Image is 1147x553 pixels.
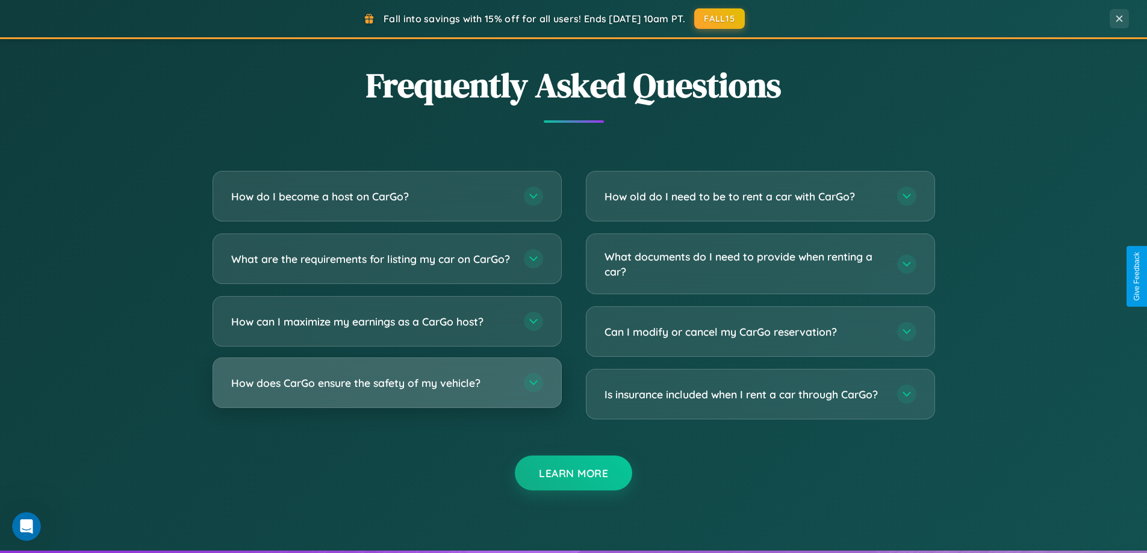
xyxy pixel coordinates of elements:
[12,512,41,541] iframe: Intercom live chat
[605,324,885,339] h3: Can I modify or cancel my CarGo reservation?
[213,62,935,108] h2: Frequently Asked Questions
[231,252,512,267] h3: What are the requirements for listing my car on CarGo?
[515,456,632,490] button: Learn More
[231,189,512,204] h3: How do I become a host on CarGo?
[605,189,885,204] h3: How old do I need to be to rent a car with CarGo?
[1133,252,1141,301] div: Give Feedback
[694,8,745,29] button: FALL15
[384,13,685,25] span: Fall into savings with 15% off for all users! Ends [DATE] 10am PT.
[231,314,512,329] h3: How can I maximize my earnings as a CarGo host?
[605,249,885,279] h3: What documents do I need to provide when renting a car?
[231,375,512,391] h3: How does CarGo ensure the safety of my vehicle?
[605,387,885,402] h3: Is insurance included when I rent a car through CarGo?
